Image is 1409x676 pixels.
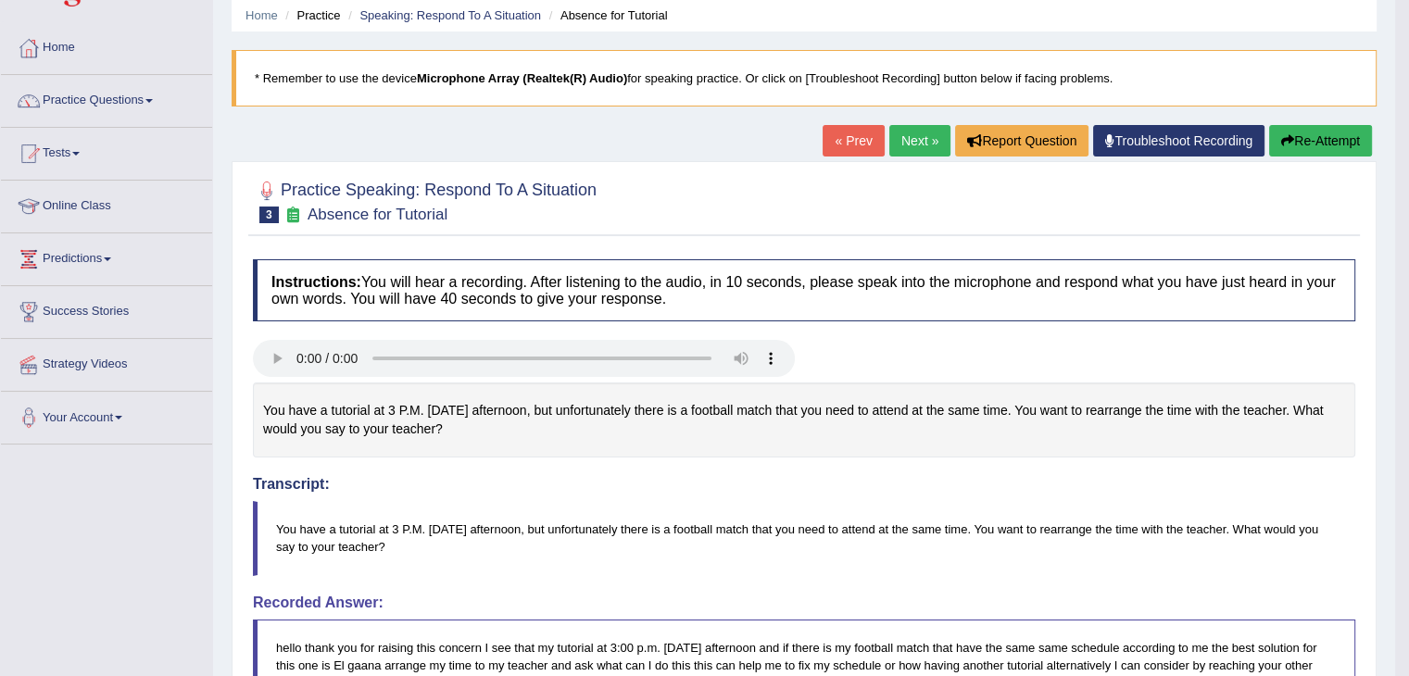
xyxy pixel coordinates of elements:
button: Re-Attempt [1269,125,1372,156]
span: 3 [259,207,279,223]
a: Predictions [1,233,212,280]
h4: Recorded Answer: [253,595,1355,611]
small: Exam occurring question [283,207,303,224]
b: Instructions: [271,274,361,290]
a: « Prev [823,125,884,156]
a: Online Class [1,181,212,227]
small: Absence for Tutorial [308,206,447,223]
a: Tests [1,128,212,174]
a: Strategy Videos [1,339,212,385]
blockquote: * Remember to use the device for speaking practice. Or click on [Troubleshoot Recording] button b... [232,50,1377,106]
li: Absence for Tutorial [545,6,668,24]
li: Practice [281,6,340,24]
h4: You will hear a recording. After listening to the audio, in 10 seconds, please speak into the mic... [253,259,1355,321]
a: Speaking: Respond To A Situation [359,8,541,22]
a: Home [245,8,278,22]
a: Home [1,22,212,69]
b: Microphone Array (Realtek(R) Audio) [417,71,627,85]
h2: Practice Speaking: Respond To A Situation [253,177,597,223]
a: Success Stories [1,286,212,332]
button: Report Question [955,125,1088,156]
a: Your Account [1,392,212,438]
div: You have a tutorial at 3 P.M. [DATE] afternoon, but unfortunately there is a football match that ... [253,382,1355,457]
blockquote: You have a tutorial at 3 P.M. [DATE] afternoon, but unfortunately there is a football match that ... [253,501,1355,575]
a: Practice Questions [1,75,212,121]
a: Troubleshoot Recording [1093,125,1264,156]
a: Next » [889,125,950,156]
